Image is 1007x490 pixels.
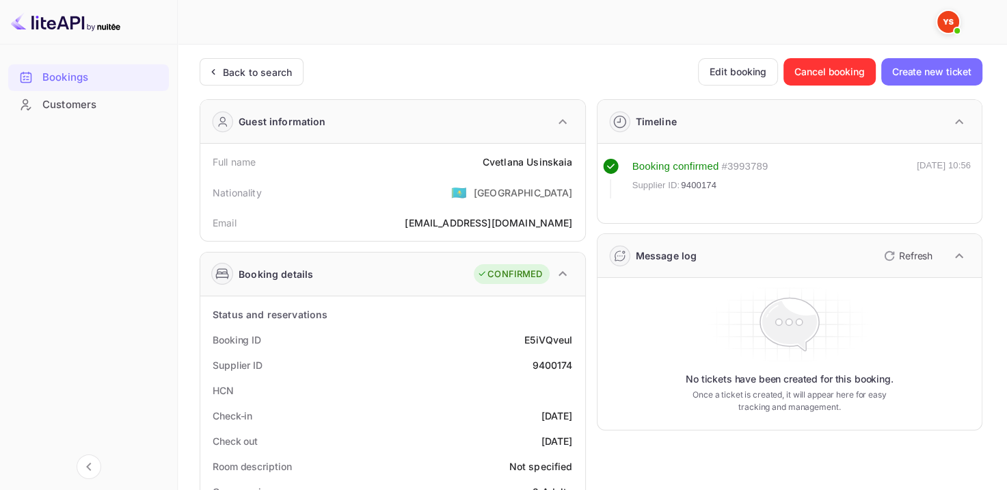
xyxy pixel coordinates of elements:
[632,159,719,175] div: Booking confirmed
[213,409,252,423] div: Check-in
[77,454,101,479] button: Collapse navigation
[405,216,572,230] div: [EMAIL_ADDRESS][DOMAIN_NAME]
[541,409,573,423] div: [DATE]
[899,248,932,263] p: Refresh
[451,180,467,205] span: United States
[8,64,169,91] div: Bookings
[681,179,716,192] span: 9400174
[213,358,263,372] div: Supplier ID
[223,65,292,79] div: Back to search
[213,307,327,322] div: Status and reservations
[213,434,258,448] div: Check out
[632,179,680,192] span: Supplier ID:
[8,64,169,90] a: Bookings
[42,70,162,86] div: Bookings
[8,92,169,117] a: Customers
[239,114,326,129] div: Guest information
[483,155,573,169] div: Cvetlana Usinskaia
[474,185,573,200] div: [GEOGRAPHIC_DATA]
[42,97,162,113] div: Customers
[213,185,262,200] div: Nationality
[477,268,542,281] div: CONFIRMED
[524,333,572,347] div: E5iVQveuI
[686,389,892,413] p: Once a ticket is created, it will appear here for easy tracking and management.
[881,58,982,86] button: Create new ticket
[509,459,573,474] div: Not specified
[636,114,677,129] div: Timeline
[917,159,971,198] div: [DATE] 10:56
[876,245,938,267] button: Refresh
[8,92,169,118] div: Customers
[213,333,261,347] div: Booking ID
[239,267,313,281] div: Booking details
[213,155,256,169] div: Full name
[937,11,959,33] img: Yandex Support
[213,383,234,398] div: HCN
[213,459,291,474] div: Room description
[721,159,768,175] div: # 3993789
[783,58,876,86] button: Cancel booking
[11,11,120,33] img: LiteAPI logo
[698,58,778,86] button: Edit booking
[532,358,572,372] div: 9400174
[541,434,573,448] div: [DATE]
[636,248,697,263] div: Message log
[686,372,894,386] p: No tickets have been created for this booking.
[213,216,237,230] div: Email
